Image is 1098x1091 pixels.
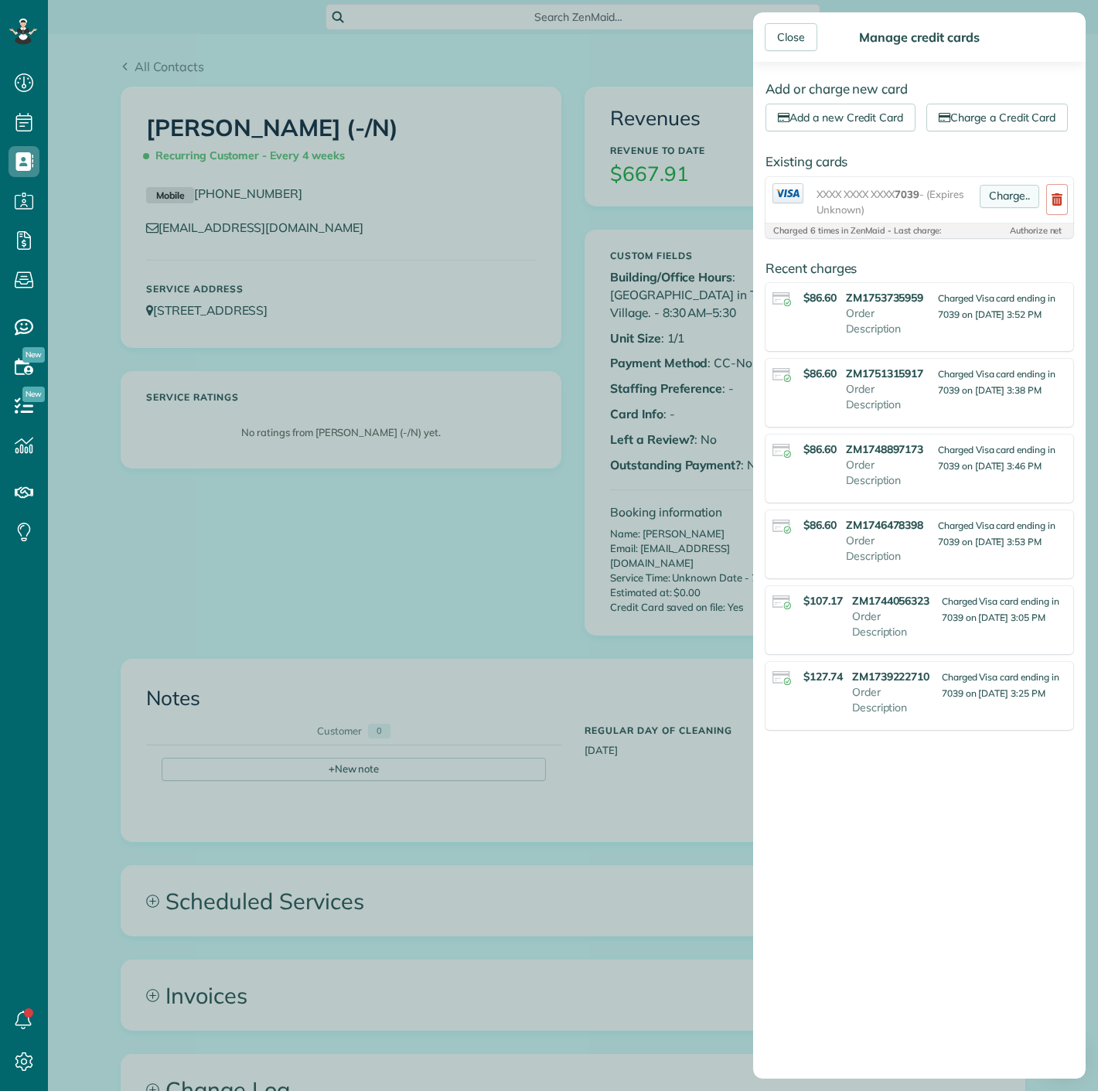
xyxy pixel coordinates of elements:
[942,595,1059,623] small: Charged Visa card ending in 7039 on [DATE] 3:05 PM
[852,684,934,715] p: Order Description
[942,671,1059,699] small: Charged Visa card ending in 7039 on [DATE] 3:25 PM
[938,444,1055,472] small: Charged Visa card ending in 7039 on [DATE] 3:46 PM
[846,381,930,412] p: Order Description
[846,442,930,457] strong: ZM1748897173
[803,594,843,608] strong: $107.17
[852,593,934,609] strong: ZM1744056323
[803,291,837,305] strong: $86.60
[926,104,1068,131] a: Charge a Credit Card
[772,671,791,684] img: icon_credit_card_success-27c2c4fc500a7f1a58a13ef14842cb958d03041fefb464fd2e53c949a5770e83.png
[766,82,1073,96] h4: Add or charge new card
[846,457,930,488] p: Order Description
[980,185,1039,208] a: Charge..
[765,23,817,51] div: Close
[766,261,1073,275] h4: Recent charges
[974,227,1062,235] div: Authorize net
[772,368,791,381] img: icon_credit_card_success-27c2c4fc500a7f1a58a13ef14842cb958d03041fefb464fd2e53c949a5770e83.png
[852,669,934,684] strong: ZM1739222710
[22,347,45,363] span: New
[772,520,791,533] img: icon_credit_card_success-27c2c4fc500a7f1a58a13ef14842cb958d03041fefb464fd2e53c949a5770e83.png
[22,387,45,402] span: New
[803,442,837,456] strong: $86.60
[846,517,930,533] strong: ZM1746478398
[895,188,919,200] span: 7039
[772,595,791,609] img: icon_credit_card_success-27c2c4fc500a7f1a58a13ef14842cb958d03041fefb464fd2e53c949a5770e83.png
[846,366,930,381] strong: ZM1751315917
[803,367,837,380] strong: $86.60
[846,533,930,564] p: Order Description
[852,609,934,639] p: Order Description
[938,292,1055,320] small: Charged Visa card ending in 7039 on [DATE] 3:52 PM
[846,290,930,305] strong: ZM1753735959
[817,186,974,217] span: XXXX XXXX XXXX - (Expires Unknown)
[846,305,930,336] p: Order Description
[766,104,916,131] a: Add a new Credit Card
[773,227,972,235] div: Charged 6 times in ZenMaid - Last charge:
[938,368,1055,396] small: Charged Visa card ending in 7039 on [DATE] 3:38 PM
[854,29,984,45] div: Manage credit cards
[766,155,1073,169] h4: Existing cards
[803,670,843,684] strong: $127.74
[772,292,791,305] img: icon_credit_card_success-27c2c4fc500a7f1a58a13ef14842cb958d03041fefb464fd2e53c949a5770e83.png
[938,520,1055,547] small: Charged Visa card ending in 7039 on [DATE] 3:53 PM
[772,444,791,457] img: icon_credit_card_success-27c2c4fc500a7f1a58a13ef14842cb958d03041fefb464fd2e53c949a5770e83.png
[803,518,837,532] strong: $86.60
